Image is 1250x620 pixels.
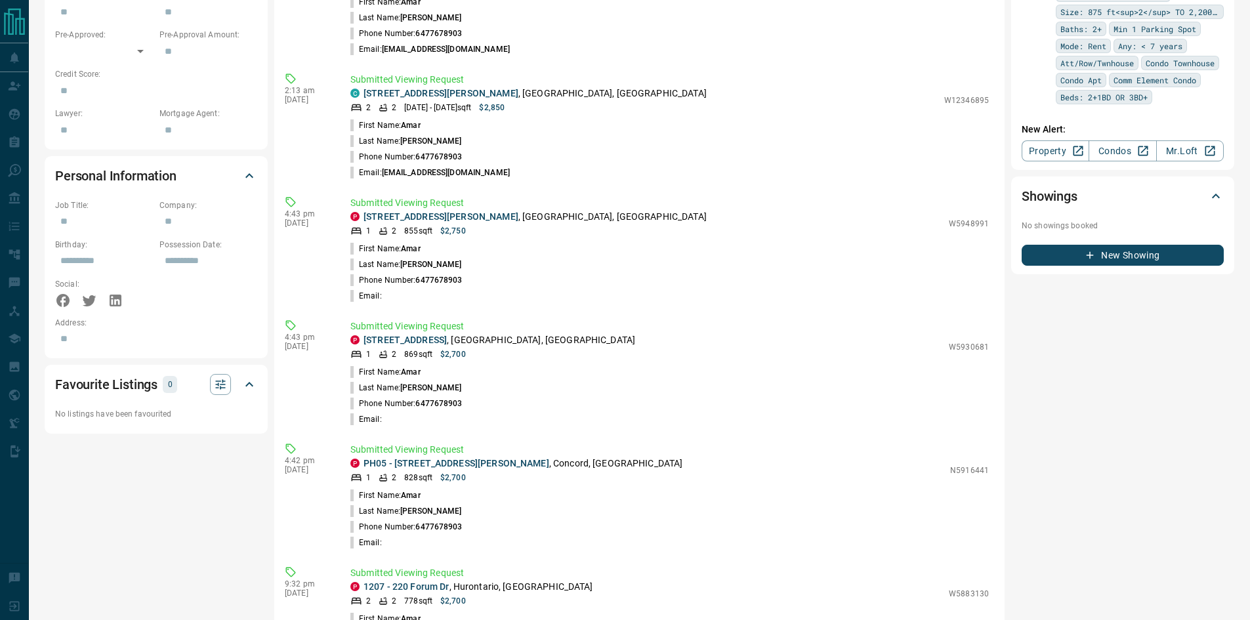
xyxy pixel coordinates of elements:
p: 4:43 pm [285,333,331,342]
p: W12346895 [944,94,989,106]
p: , [GEOGRAPHIC_DATA], [GEOGRAPHIC_DATA] [364,333,635,347]
div: property.ca [350,335,360,344]
span: Beds: 2+1BD OR 3BD+ [1060,91,1148,104]
span: 6477678903 [415,276,462,285]
div: Personal Information [55,160,257,192]
span: Mode: Rent [1060,39,1106,52]
p: Phone Number: [350,398,463,409]
p: 2 [392,348,396,360]
p: Last Name: [350,382,462,394]
p: [DATE] [285,95,331,104]
p: Email: [350,290,382,302]
p: , Hurontario, [GEOGRAPHIC_DATA] [364,580,593,594]
p: 2 [392,102,396,114]
p: Submitted Viewing Request [350,566,989,580]
p: Phone Number: [350,151,463,163]
p: W5948991 [949,218,989,230]
p: Last Name: [350,505,462,517]
p: [DATE] [285,342,331,351]
p: Possession Date: [159,239,257,251]
p: [DATE] [285,218,331,228]
span: Att/Row/Twnhouse [1060,56,1134,70]
a: [STREET_ADDRESS][PERSON_NAME] [364,88,518,98]
p: , [GEOGRAPHIC_DATA], [GEOGRAPHIC_DATA] [364,87,707,100]
span: [EMAIL_ADDRESS][DOMAIN_NAME] [382,168,510,177]
p: 2 [392,595,396,607]
p: Email: [350,43,510,55]
p: 1 [366,472,371,484]
span: Amar [401,367,420,377]
span: Amar [401,121,420,130]
span: [PERSON_NAME] [400,136,461,146]
p: Pre-Approved: [55,29,153,41]
p: Submitted Viewing Request [350,73,989,87]
span: [PERSON_NAME] [400,506,461,516]
p: First Name: [350,119,421,131]
p: Address: [55,317,257,329]
p: 2 [366,595,371,607]
a: Property [1022,140,1089,161]
p: Social: [55,278,153,290]
p: Last Name: [350,258,462,270]
a: 1207 - 220 Forum Dr [364,581,449,592]
p: N5916441 [950,465,989,476]
p: First Name: [350,243,421,255]
button: New Showing [1022,245,1224,266]
p: 778 sqft [404,595,432,607]
a: Mr.Loft [1156,140,1224,161]
p: [DATE] - [DATE] sqft [404,102,471,114]
p: 1 [366,348,371,360]
div: condos.ca [350,89,360,98]
p: Submitted Viewing Request [350,320,989,333]
p: 828 sqft [404,472,432,484]
span: 6477678903 [415,399,462,408]
p: $2,700 [440,595,466,607]
a: [STREET_ADDRESS][PERSON_NAME] [364,211,518,222]
span: Min 1 Parking Spot [1114,22,1196,35]
p: Pre-Approval Amount: [159,29,257,41]
h2: Personal Information [55,165,177,186]
p: 2:13 am [285,86,331,95]
p: New Alert: [1022,123,1224,136]
p: Last Name: [350,12,462,24]
p: Phone Number: [350,28,463,39]
p: $2,750 [440,225,466,237]
p: 0 [167,377,173,392]
p: Email: [350,167,510,178]
span: 6477678903 [415,522,462,531]
p: [DATE] [285,465,331,474]
p: 869 sqft [404,348,432,360]
p: Credit Score: [55,68,257,80]
p: 2 [392,225,396,237]
a: Condos [1089,140,1156,161]
p: $2,850 [479,102,505,114]
div: Favourite Listings0 [55,369,257,400]
p: No listings have been favourited [55,408,257,420]
a: [STREET_ADDRESS] [364,335,447,345]
p: Last Name: [350,135,462,147]
p: Mortgage Agent: [159,108,257,119]
p: W5930681 [949,341,989,353]
p: Company: [159,199,257,211]
span: Amar [401,491,420,500]
p: 9:32 pm [285,579,331,589]
span: [PERSON_NAME] [400,13,461,22]
p: Email: [350,537,382,548]
p: 1 [366,225,371,237]
p: 2 [392,472,396,484]
span: Condo Townhouse [1146,56,1215,70]
span: Amar [401,244,420,253]
div: property.ca [350,582,360,591]
p: , [GEOGRAPHIC_DATA], [GEOGRAPHIC_DATA] [364,210,707,224]
span: 6477678903 [415,152,462,161]
p: 4:42 pm [285,456,331,465]
h2: Showings [1022,186,1077,207]
p: No showings booked [1022,220,1224,232]
p: Phone Number: [350,521,463,533]
span: 6477678903 [415,29,462,38]
span: Condo Apt [1060,73,1102,87]
p: Submitted Viewing Request [350,443,989,457]
p: , Concord, [GEOGRAPHIC_DATA] [364,457,682,470]
p: W5883130 [949,588,989,600]
h2: Favourite Listings [55,374,157,395]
